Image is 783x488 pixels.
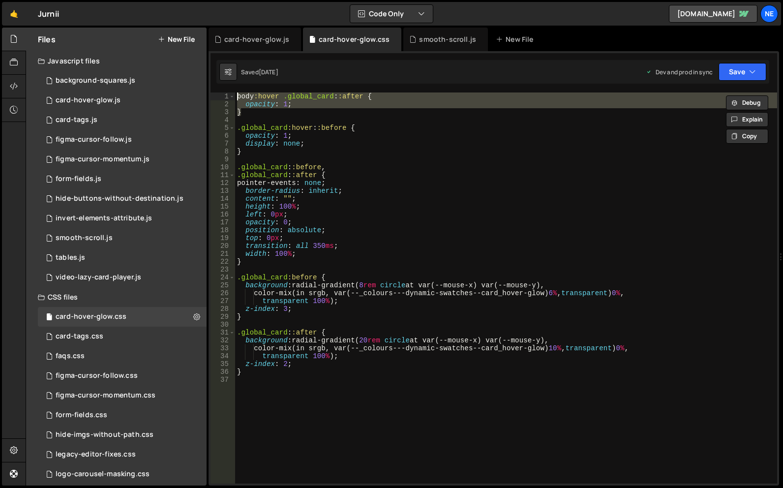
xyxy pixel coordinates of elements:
[211,100,235,108] div: 2
[211,148,235,155] div: 8
[38,228,207,248] div: 16694/45609.js
[56,253,85,262] div: tables.js
[211,321,235,329] div: 30
[211,163,235,171] div: 10
[211,218,235,226] div: 17
[38,71,207,91] div: 16694/46977.js
[211,195,235,203] div: 14
[56,352,85,361] div: faqs.css
[211,140,235,148] div: 7
[38,386,207,405] div: 16694/47252.css
[211,352,235,360] div: 34
[38,405,207,425] div: 16694/45748.css
[669,5,757,23] a: [DOMAIN_NAME]
[38,150,207,169] div: 16694/47251.js
[211,344,235,352] div: 33
[646,68,713,76] div: Dev and prod in sync
[211,211,235,218] div: 16
[211,242,235,250] div: 20
[56,155,150,164] div: figma-cursor-momentum.js
[211,313,235,321] div: 29
[726,129,768,144] button: Copy
[211,92,235,100] div: 1
[38,130,207,150] div: 16694/46742.js
[760,5,778,23] a: Ne
[56,312,126,321] div: card-hover-glow.css
[211,226,235,234] div: 18
[56,175,101,183] div: form-fields.js
[38,366,207,386] div: 16694/46743.css
[211,108,235,116] div: 3
[38,169,207,189] div: 16694/45608.js
[38,425,207,445] div: 16694/46846.css
[241,68,278,76] div: Saved
[211,155,235,163] div: 9
[56,116,97,124] div: card-tags.js
[224,34,289,44] div: card-hover-glow.js
[38,8,59,20] div: Jurnii
[211,376,235,384] div: 37
[56,391,155,400] div: figma-cursor-momentum.css
[211,116,235,124] div: 4
[211,179,235,187] div: 12
[56,214,152,223] div: invert-elements-attribute.js
[211,329,235,336] div: 31
[56,430,153,439] div: hide-imgs-without-path.css
[211,360,235,368] div: 35
[211,281,235,289] div: 25
[211,266,235,274] div: 23
[211,171,235,179] div: 11
[56,96,120,105] div: card-hover-glow.js
[38,346,207,366] div: 16694/45746.css
[38,110,207,130] div: 16694/46844.js
[726,112,768,127] button: Explain
[56,76,135,85] div: background-squares.js
[2,2,26,26] a: 🤙
[259,68,278,76] div: [DATE]
[56,450,136,459] div: legacy-editor-fixes.css
[211,368,235,376] div: 36
[211,203,235,211] div: 15
[496,34,537,44] div: New File
[211,234,235,242] div: 19
[350,5,433,23] button: Code Only
[38,248,207,268] div: 16694/47250.js
[26,287,207,307] div: CSS files
[158,35,195,43] button: New File
[38,307,207,327] div: 16694/47633.css
[211,289,235,297] div: 26
[726,95,768,110] button: Debug
[26,51,207,71] div: Javascript files
[211,336,235,344] div: 32
[56,194,183,203] div: hide-buttons-without-destination.js
[38,34,56,45] h2: Files
[56,234,113,243] div: smooth-scroll.js
[38,464,207,484] div: 16694/45729.css
[38,268,207,287] div: 16694/45896.js
[38,91,207,110] div: 16694/47634.js
[56,135,132,144] div: figma-cursor-follow.js
[719,63,766,81] button: Save
[211,297,235,305] div: 27
[56,411,107,420] div: form-fields.css
[211,250,235,258] div: 21
[56,332,103,341] div: card-tags.css
[56,273,141,282] div: video-lazy-card-player.js
[38,189,207,209] div: 16694/45914.js
[211,187,235,195] div: 13
[211,305,235,313] div: 28
[56,371,138,380] div: figma-cursor-follow.css
[38,209,207,228] div: 16694/46553.js
[211,274,235,281] div: 24
[56,470,150,479] div: logo-carousel-masking.css
[38,327,207,346] div: 16694/46845.css
[211,132,235,140] div: 6
[211,258,235,266] div: 22
[38,445,207,464] div: 16694/47139.css
[419,34,476,44] div: smooth-scroll.js
[211,124,235,132] div: 5
[319,34,390,44] div: card-hover-glow.css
